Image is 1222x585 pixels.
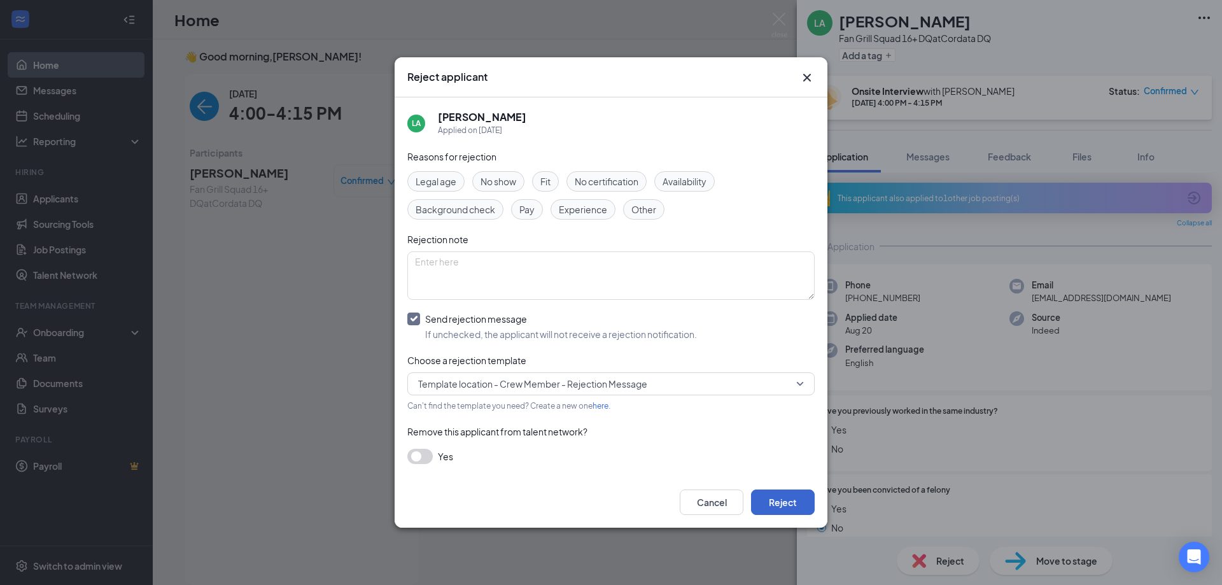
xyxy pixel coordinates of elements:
h5: [PERSON_NAME] [438,110,526,124]
span: Reasons for rejection [407,151,496,162]
svg: Cross [799,70,815,85]
span: Rejection note [407,234,468,245]
h3: Reject applicant [407,70,488,84]
button: Close [799,70,815,85]
span: Template location - Crew Member - Rejection Message [418,374,647,393]
span: Choose a rejection template [407,355,526,366]
span: Experience [559,202,607,216]
div: Open Intercom Messenger [1179,542,1209,572]
span: Other [631,202,656,216]
span: No certification [575,174,638,188]
div: Applied on [DATE] [438,124,526,137]
span: Remove this applicant from talent network? [407,426,587,437]
span: Fit [540,174,551,188]
span: Yes [438,449,453,464]
button: Cancel [680,490,743,515]
span: Can't find the template you need? Create a new one . [407,401,610,411]
div: LA [412,118,421,129]
a: here [593,401,608,411]
span: Background check [416,202,495,216]
span: Legal age [416,174,456,188]
span: No show [481,174,516,188]
span: Pay [519,202,535,216]
button: Reject [751,490,815,515]
span: Availability [663,174,706,188]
